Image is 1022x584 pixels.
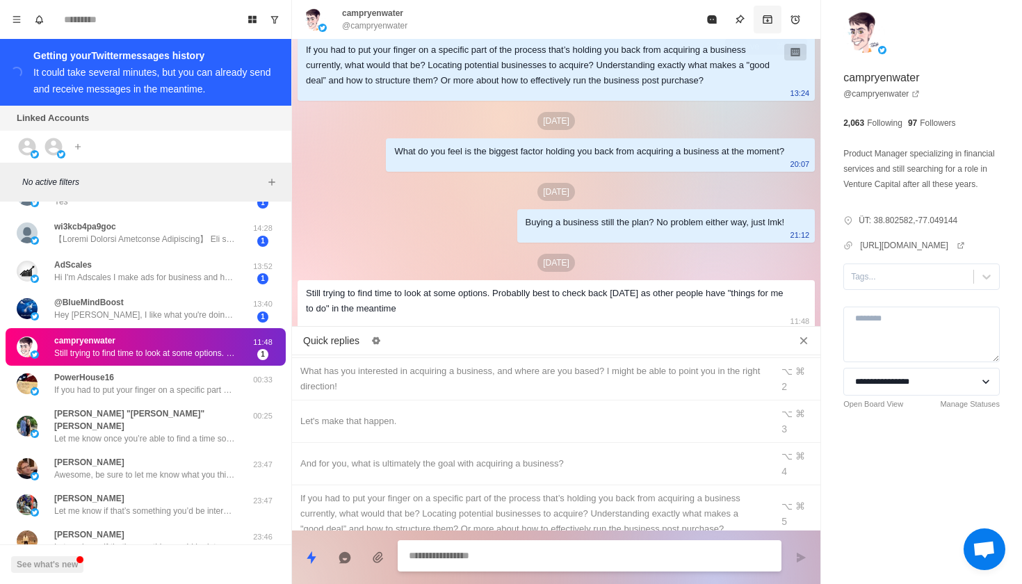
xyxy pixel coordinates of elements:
span: 1 [257,236,268,247]
img: picture [31,150,39,159]
div: Still trying to find time to look at some options. Probablly best to check back [DATE] as other p... [306,286,784,316]
a: @campryenwater [843,88,920,100]
p: 23:47 [245,495,280,507]
p: [PERSON_NAME] [54,528,124,541]
img: picture [878,46,886,54]
p: 13:24 [790,86,810,101]
button: Menu [6,8,28,31]
div: Getting your Twitter messages history [33,47,275,64]
p: 11:48 [790,314,810,329]
p: Hi I'm Adscales I make ads for business and help them bring more customers.I was asking if you li... [54,271,235,284]
button: Pin [726,6,754,33]
button: Add media [364,544,392,571]
div: It could take several minutes, but you can already send and receive messages in the meantime. [33,67,271,95]
p: Let me know once you’re able to find a time so I can confirm that on my end + shoot over the pre-... [54,432,235,445]
p: [PERSON_NAME] [54,456,124,469]
img: picture [17,416,38,437]
p: campryenwater [843,70,919,86]
p: @campryenwater [342,19,407,32]
img: picture [31,472,39,480]
div: Buying a business still the plan? No problem either way, just lmk! [526,215,785,230]
p: wi3kcb4pa9goc [54,220,116,233]
img: picture [31,312,39,321]
p: campryenwater [342,7,403,19]
button: Add filters [263,174,280,190]
img: picture [31,236,39,245]
img: picture [17,336,38,357]
img: picture [17,298,38,319]
p: Still trying to find time to look at some options. Probablly best to check back [DATE] as other p... [54,347,235,359]
p: 00:25 [245,410,280,422]
button: Quick replies [298,544,325,571]
p: Yes [54,195,68,208]
p: 20:07 [790,156,810,172]
p: [DATE] [537,183,575,201]
p: [DATE] [537,112,575,130]
p: 11:48 [245,336,280,348]
p: AdScales [54,259,92,271]
img: picture [31,275,39,283]
img: picture [17,530,38,551]
p: 13:52 [245,261,280,273]
p: PowerHouse16 [54,371,114,384]
p: 23:46 [245,531,280,543]
p: 23:47 [245,459,280,471]
div: Let's make that happen. [300,414,763,429]
p: 14:28 [245,222,280,234]
span: 1 [257,273,268,284]
img: picture [303,8,325,31]
img: picture [31,387,39,396]
div: And for you, what is ultimately the goal with acquiring a business? [300,456,763,471]
p: ÜT: 38.802582,-77.049144 [859,214,957,227]
p: Quick replies [303,334,359,348]
button: Add account [70,138,86,155]
button: See what's new [11,556,83,573]
img: picture [17,222,38,243]
img: picture [843,11,885,53]
p: [PERSON_NAME] [54,492,124,505]
img: picture [17,458,38,479]
button: Send message [787,544,815,571]
img: picture [31,430,39,438]
div: What do you feel is the biggest factor holding you back from acquiring a business at the moment? [394,144,784,159]
img: picture [17,494,38,515]
div: ⌥ ⌘ 3 [781,406,812,437]
div: If you had to put your finger on a specific part of the process that’s holding you back from acqu... [300,491,763,537]
p: 00:33 [245,374,280,386]
button: Add reminder [781,6,809,33]
p: Product Manager specializing in financial services and still searching for a role in Venture Capi... [843,146,1000,192]
p: 97 [908,117,917,129]
p: 2,063 [843,117,864,129]
a: [URL][DOMAIN_NAME] [860,239,965,252]
span: 1 [257,197,268,209]
div: ⌥ ⌘ 2 [781,364,812,394]
img: picture [31,350,39,359]
img: picture [318,24,327,32]
p: [PERSON_NAME] "[PERSON_NAME]" [PERSON_NAME] [54,407,245,432]
p: 13:40 [245,298,280,310]
p: No active filters [22,176,263,188]
span: 1 [257,311,268,323]
div: What has you interested in acquiring a business, and where are you based? I might be able to poin... [300,364,763,394]
p: Hey [PERSON_NAME], I like what you're doing and woud like to set up a meeting of the mind to unde... [54,309,235,321]
p: Linked Accounts [17,111,89,125]
p: Followers [920,117,955,129]
div: ⌥ ⌘ 4 [781,448,812,479]
img: picture [31,199,39,207]
button: Close quick replies [793,330,815,352]
p: Let me know if that’s something you’d be interested in and I can set you up on a call with my con... [54,541,235,553]
p: Awesome, be sure to let me know what you think! [54,469,235,481]
div: ⌥ ⌘ 5 [781,498,812,529]
p: 【Loremi Dolorsi Ametconse Adipiscing】 Eli seddoe tempor incididunt utlaboree, dolo ma aliq e admi... [54,233,235,245]
button: Archive [754,6,781,33]
a: Manage Statuses [940,398,1000,410]
p: [DATE] [537,254,575,272]
button: Show unread conversations [263,8,286,31]
img: picture [17,261,38,282]
p: Following [867,117,902,129]
button: Mark as read [698,6,726,33]
img: picture [57,150,65,159]
p: Let me know if that’s something you’d be interested in and I can set you up on a call with my con... [54,505,235,517]
img: picture [31,508,39,517]
button: Notifications [28,8,50,31]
